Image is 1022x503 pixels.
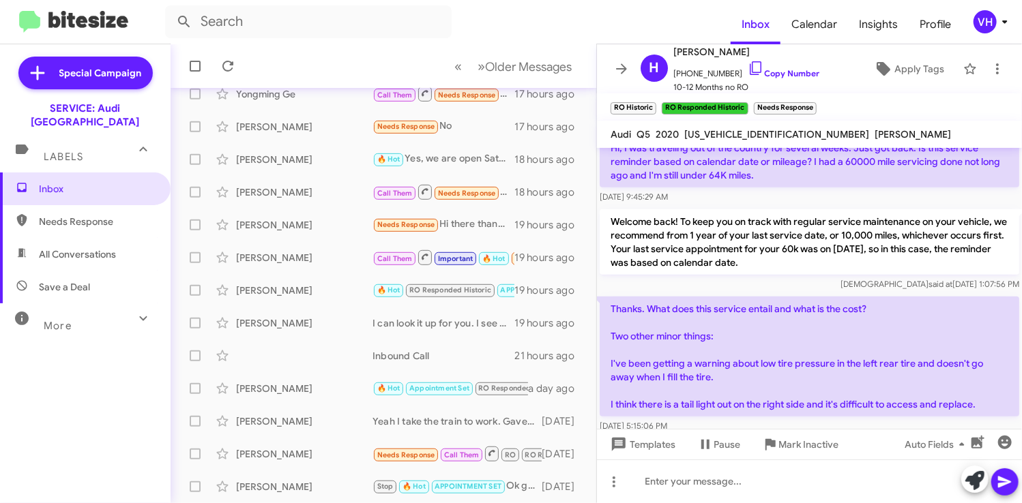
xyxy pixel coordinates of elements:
[514,185,585,199] div: 18 hours ago
[528,382,585,395] div: a day ago
[875,128,951,140] span: [PERSON_NAME]
[236,87,373,101] div: Yongming Ge
[373,282,514,298] div: Sounds great! Thanks!
[236,185,373,199] div: [PERSON_NAME]
[165,5,452,38] input: Search
[748,68,819,78] a: Copy Number
[673,44,819,60] span: [PERSON_NAME]
[59,66,142,80] span: Special Campaign
[377,286,400,294] span: 🔥 Hot
[542,480,585,493] div: [DATE]
[373,119,514,134] div: No
[600,421,667,431] span: [DATE] 5:15:06 PM
[373,151,514,167] div: Yes, we are open Saturdays from 830am-3:30pm.
[236,414,373,428] div: [PERSON_NAME]
[373,349,514,363] div: Inbound Call
[894,432,981,457] button: Auto Fields
[377,254,413,263] span: Call Them
[373,85,514,102] div: Inbound Call
[236,316,373,330] div: [PERSON_NAME]
[44,151,83,163] span: Labels
[600,136,1019,187] p: Hi, I was traveling out of the country for several weeks. Just got back. Is this service reminder...
[236,382,373,395] div: [PERSON_NAME]
[478,384,560,393] span: RO Responded Historic
[649,57,660,79] span: H
[446,52,470,80] button: Previous
[514,316,585,330] div: 19 hours ago
[373,183,514,200] div: Inbound Call
[514,284,585,297] div: 19 hours ago
[684,128,869,140] span: [US_VEHICLE_IDENTIFICATION_NUMBER]
[909,5,962,44] a: Profile
[435,482,501,491] span: APPOINTMENT SET
[600,296,1019,416] p: Thanks. What does this service entail and what is the cost? Two other minor things: I've been get...
[377,189,413,198] span: Call Them
[482,254,506,263] span: 🔥 Hot
[377,91,413,100] span: Call Them
[438,254,473,263] span: Important
[403,482,426,491] span: 🔥 Hot
[848,5,909,44] a: Insights
[236,447,373,461] div: [PERSON_NAME]
[894,57,944,81] span: Apply Tags
[409,286,491,294] span: RO Responded Historic
[780,5,848,44] a: Calendar
[373,217,514,232] div: Hi there thanks for reaching out, are you open on weekends?
[611,128,631,140] span: Audi
[373,249,514,266] div: Hi, I have been taking my car to your dealership ever since I got it but you are charging me quit...
[525,451,578,459] span: RO Responded
[469,52,580,80] button: Next
[485,59,572,74] span: Older Messages
[377,482,394,491] span: Stop
[438,91,496,100] span: Needs Response
[39,182,155,196] span: Inbox
[377,155,400,164] span: 🔥 Hot
[974,10,997,33] div: VH
[860,57,957,81] button: Apply Tags
[478,58,485,75] span: »
[377,384,400,393] span: 🔥 Hot
[611,102,656,115] small: RO Historic
[542,414,585,428] div: [DATE]
[373,478,542,494] div: Ok got it in the calendar...
[236,284,373,297] div: [PERSON_NAME]
[39,280,90,294] span: Save a Deal
[714,432,740,457] span: Pause
[514,153,585,166] div: 18 hours ago
[438,189,496,198] span: Needs Response
[751,432,849,457] button: Mark Inactive
[600,209,1019,275] p: Welcome back! To keep you on track with regular service maintenance on your vehicle, we recommend...
[377,122,435,131] span: Needs Response
[962,10,1007,33] button: VH
[236,120,373,134] div: [PERSON_NAME]
[505,451,516,459] span: RO
[377,220,435,229] span: Needs Response
[236,251,373,264] div: [PERSON_NAME]
[514,251,585,264] div: 19 hours ago
[447,52,580,80] nav: Page navigation example
[236,153,373,166] div: [PERSON_NAME]
[637,128,650,140] span: Q5
[673,60,819,80] span: [PHONE_NUMBER]
[686,432,751,457] button: Pause
[409,384,469,393] span: Appointment Set
[754,102,817,115] small: Needs Response
[236,480,373,493] div: [PERSON_NAME]
[731,5,780,44] a: Inbox
[542,447,585,461] div: [DATE]
[236,218,373,232] div: [PERSON_NAME]
[39,215,155,228] span: Needs Response
[514,87,585,101] div: 17 hours ago
[905,432,970,457] span: Auto Fields
[841,279,1019,289] span: [DEMOGRAPHIC_DATA] [DATE] 1:07:56 PM
[454,58,462,75] span: «
[662,102,748,115] small: RO Responded Historic
[778,432,838,457] span: Mark Inactive
[656,128,679,140] span: 2020
[377,451,435,459] span: Needs Response
[514,349,585,363] div: 21 hours ago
